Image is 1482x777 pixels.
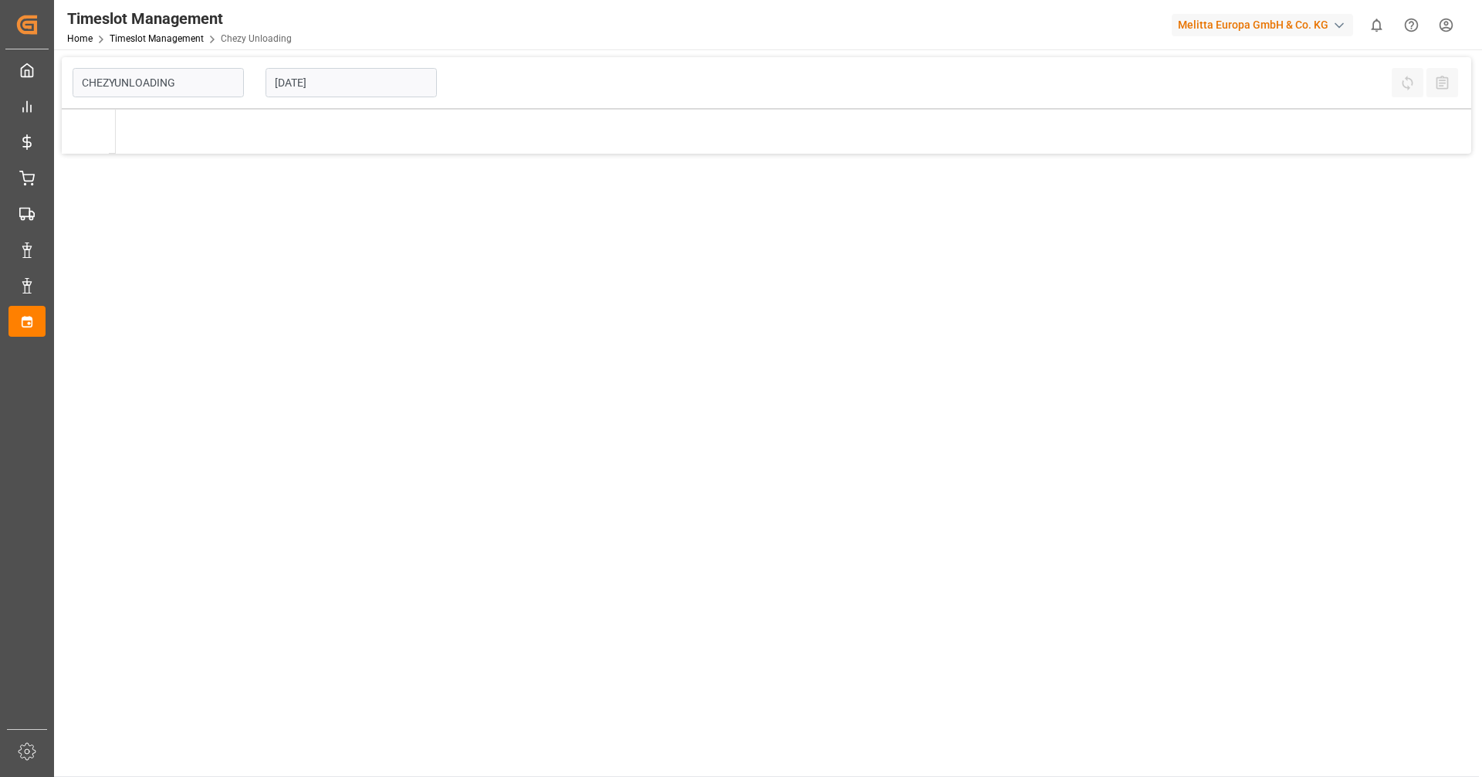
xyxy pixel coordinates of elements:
button: Melitta Europa GmbH & Co. KG [1172,10,1359,39]
a: Home [67,33,93,44]
button: Help Center [1394,8,1429,42]
button: show 0 new notifications [1359,8,1394,42]
a: Timeslot Management [110,33,204,44]
div: Timeslot Management [67,7,292,30]
div: Melitta Europa GmbH & Co. KG [1172,14,1353,36]
input: DD-MM-YYYY [266,68,437,97]
input: Type to search/select [73,68,244,97]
